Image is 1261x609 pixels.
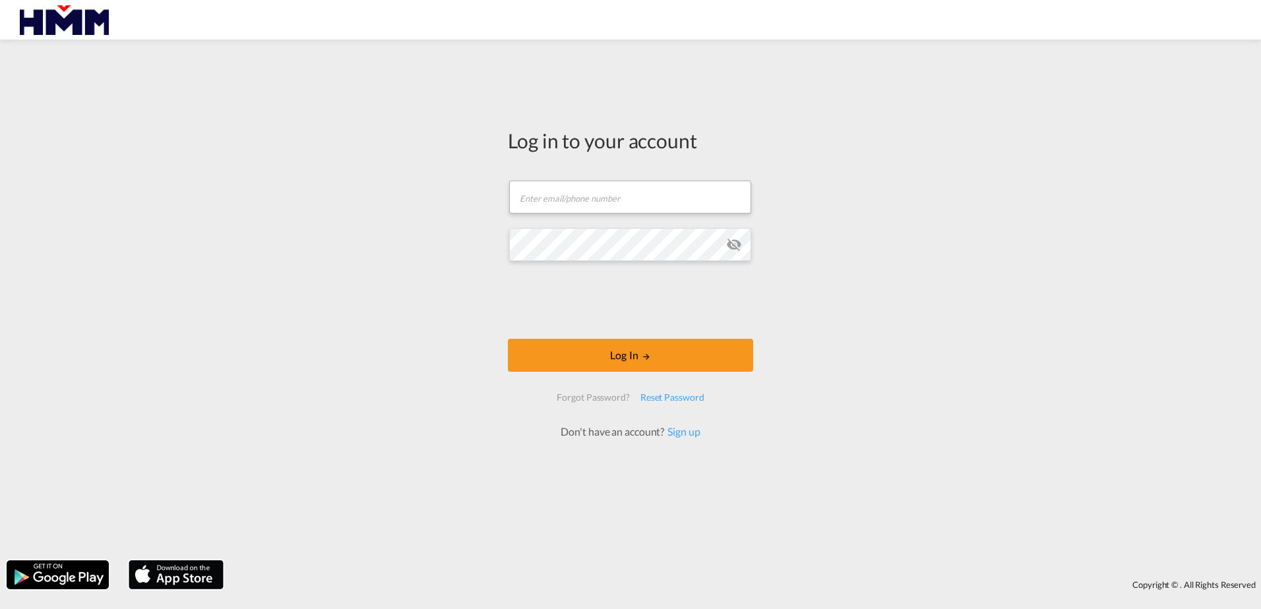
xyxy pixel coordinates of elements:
[20,5,109,35] img: 6c14d98045a211efb8a7ab20a266a450.jpeg
[508,127,753,154] div: Log in to your account
[664,425,700,438] a: Sign up
[230,573,1261,596] div: Copyright © . All Rights Reserved
[127,559,225,591] img: apple.png
[726,237,742,252] md-icon: icon-eye-off
[530,274,731,326] iframe: reCAPTCHA
[508,339,753,372] button: LOGIN
[546,424,714,439] div: Don't have an account?
[551,386,634,409] div: Forgot Password?
[509,181,751,214] input: Enter email/phone number
[5,559,110,591] img: google.png
[635,386,710,409] div: Reset Password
